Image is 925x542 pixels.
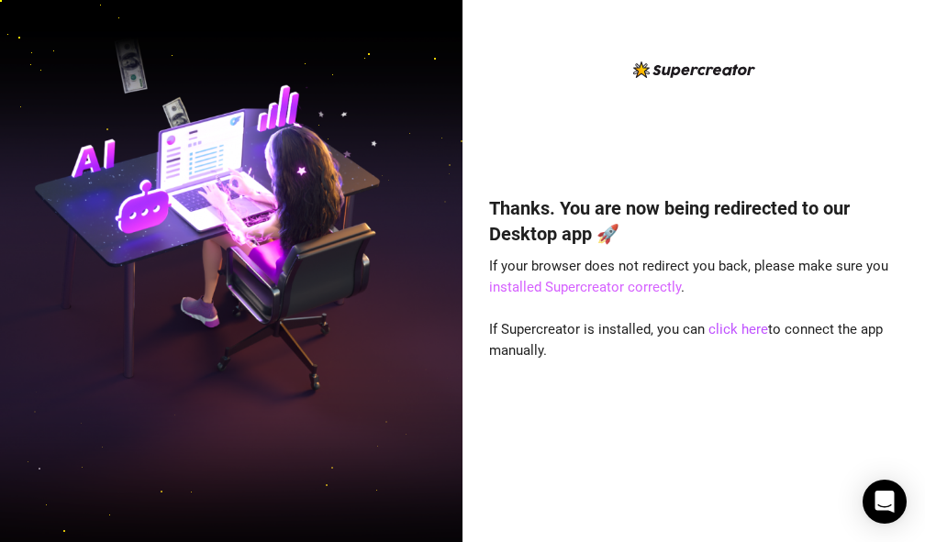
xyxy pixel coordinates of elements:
[489,258,888,296] span: If your browser does not redirect you back, please make sure you .
[489,321,883,359] span: If Supercreator is installed, you can to connect the app manually.
[489,195,898,247] h4: Thanks. You are now being redirected to our Desktop app 🚀
[863,480,907,524] div: Open Intercom Messenger
[489,279,681,295] a: installed Supercreator correctly
[633,61,755,78] img: logo-BBDzfeDw.svg
[708,321,768,337] a: click here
